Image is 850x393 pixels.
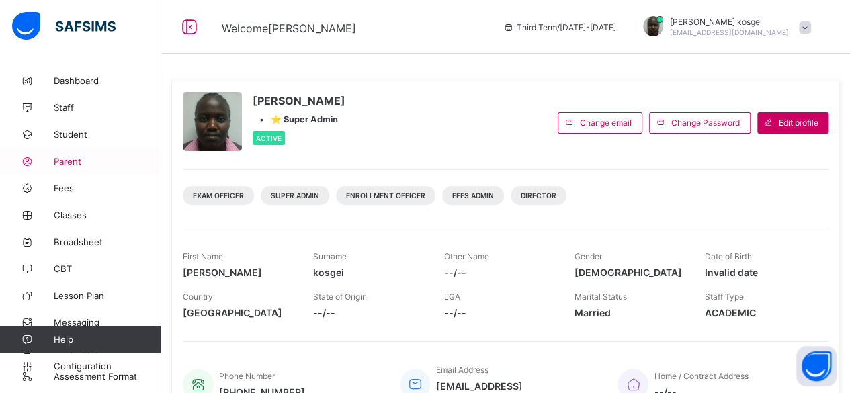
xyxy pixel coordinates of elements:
div: • [253,114,345,124]
span: Staff [54,102,161,113]
span: Email Address [435,365,488,375]
span: Parent [54,156,161,167]
span: Broadsheet [54,236,161,247]
span: Invalid date [705,267,815,278]
span: Marital Status [575,292,627,302]
span: --/-- [313,307,423,318]
span: LGA [443,292,460,302]
span: Change email [580,118,632,128]
span: session/term information [503,22,616,32]
span: Phone Number [219,371,275,381]
span: DIRECTOR [521,191,556,200]
span: Super Admin [271,191,319,200]
span: --/-- [443,267,554,278]
span: ACADEMIC [705,307,815,318]
span: Change Password [671,118,740,128]
span: kosgei [313,267,423,278]
span: Lesson Plan [54,290,161,301]
div: antoinettekosgei [630,16,818,38]
img: safsims [12,12,116,40]
span: Active [256,134,282,142]
span: [PERSON_NAME] kosgei [670,17,789,27]
span: [EMAIL_ADDRESS][DOMAIN_NAME] [670,28,789,36]
span: CBT [54,263,161,274]
span: [DEMOGRAPHIC_DATA] [575,267,685,278]
button: Open asap [796,346,837,386]
span: Fees [54,183,161,193]
span: [GEOGRAPHIC_DATA] [183,307,293,318]
span: Dashboard [54,75,161,86]
span: Home / Contract Address [654,371,748,381]
span: State of Origin [313,292,367,302]
span: Enrollment Officer [346,191,425,200]
span: Classes [54,210,161,220]
span: ⭐ Super Admin [271,114,338,124]
span: Date of Birth [705,251,752,261]
span: Other Name [443,251,488,261]
span: Married [575,307,685,318]
span: Surname [313,251,347,261]
span: Staff Type [705,292,744,302]
span: Help [54,334,161,345]
span: [PERSON_NAME] [253,94,345,107]
span: Configuration [54,361,161,372]
span: Student [54,129,161,140]
span: Edit profile [779,118,818,128]
span: --/-- [443,307,554,318]
span: Gender [575,251,602,261]
span: First Name [183,251,223,261]
span: [PERSON_NAME] [183,267,293,278]
span: Exam Officer [193,191,244,200]
span: Messaging [54,317,161,328]
span: Welcome [PERSON_NAME] [222,21,356,35]
span: Fees Admin [452,191,494,200]
span: Country [183,292,213,302]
